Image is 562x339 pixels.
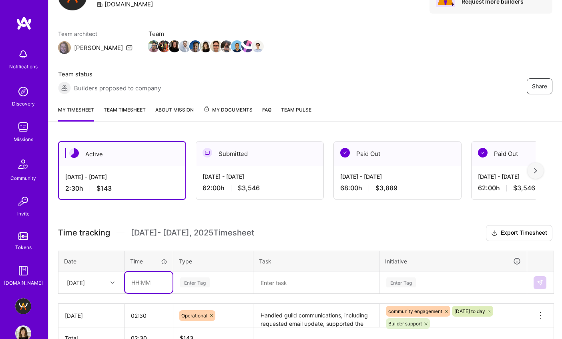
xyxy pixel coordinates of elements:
[200,40,212,52] img: Team Member Avatar
[513,184,535,192] span: $3,546
[232,40,242,53] a: Team Member Avatar
[17,209,30,218] div: Invite
[131,228,254,238] span: [DATE] - [DATE] , 2025 Timesheet
[385,257,521,266] div: Initiative
[169,40,180,53] a: Team Member Avatar
[253,40,263,53] a: Team Member Avatar
[210,40,222,52] img: Team Member Avatar
[58,70,161,78] span: Team status
[180,40,190,53] a: Team Member Avatar
[16,16,32,30] img: logo
[58,251,124,271] th: Date
[486,225,552,241] button: Export Timesheet
[231,40,243,52] img: Team Member Avatar
[532,82,547,90] span: Share
[201,40,211,53] a: Team Member Avatar
[203,148,212,158] img: Submitted
[15,46,31,62] img: bell
[58,106,94,122] a: My timesheet
[491,229,498,237] i: icon Download
[149,30,263,38] span: Team
[478,148,488,158] img: Paid Out
[254,305,378,327] textarea: Handled guild communications, including requested email update, supported the Design Guild coffee...
[375,184,397,192] span: $3,889
[59,142,185,166] div: Active
[14,135,33,144] div: Missions
[96,1,103,8] i: icon CompanyGray
[15,84,31,100] img: discovery
[203,106,253,114] span: My Documents
[96,184,112,193] span: $143
[454,308,485,314] span: [DATE] to day
[58,30,132,38] span: Team architect
[14,155,33,174] img: Community
[126,44,132,51] i: icon Mail
[180,276,210,289] div: Enter Tag
[241,40,253,52] img: Team Member Avatar
[15,298,31,314] img: A.Team - Grow A.Team's Community & Demand
[537,279,543,286] img: Submit
[203,184,317,192] div: 62:00 h
[149,40,159,53] a: Team Member Avatar
[13,298,33,314] a: A.Team - Grow A.Team's Community & Demand
[58,41,71,54] img: Team Architect
[221,40,233,52] img: Team Member Avatar
[388,321,422,327] span: Builder support
[15,119,31,135] img: teamwork
[104,106,146,122] a: Team timesheet
[179,40,191,52] img: Team Member Avatar
[15,263,31,279] img: guide book
[12,100,35,108] div: Discovery
[281,106,311,122] a: Team Pulse
[15,243,32,251] div: Tokens
[159,40,169,53] a: Team Member Avatar
[340,172,455,181] div: [DATE] - [DATE]
[253,251,379,271] th: Task
[388,308,442,314] span: community engagement
[65,173,179,181] div: [DATE] - [DATE]
[18,232,28,240] img: tokens
[173,251,253,271] th: Type
[148,40,160,52] img: Team Member Avatar
[4,279,43,287] div: [DOMAIN_NAME]
[242,40,253,53] a: Team Member Avatar
[9,62,38,71] div: Notifications
[74,44,123,52] div: [PERSON_NAME]
[534,168,537,173] img: right
[10,174,36,182] div: Community
[125,272,173,293] input: HH:MM
[221,40,232,53] a: Team Member Avatar
[15,193,31,209] img: Invite
[69,148,79,158] img: Active
[334,142,461,166] div: Paid Out
[196,142,323,166] div: Submitted
[110,281,114,285] i: icon Chevron
[67,278,85,287] div: [DATE]
[238,184,260,192] span: $3,546
[58,82,71,94] img: Builders proposed to company
[203,106,253,122] a: My Documents
[386,276,416,289] div: Enter Tag
[130,257,167,265] div: Time
[65,311,118,320] div: [DATE]
[262,106,271,122] a: FAQ
[527,78,552,94] button: Share
[65,184,179,193] div: 2:30 h
[203,172,317,181] div: [DATE] - [DATE]
[58,228,110,238] span: Time tracking
[124,305,173,326] input: HH:MM
[211,40,221,53] a: Team Member Avatar
[189,40,201,52] img: Team Member Avatar
[158,40,170,52] img: Team Member Avatar
[340,184,455,192] div: 68:00 h
[74,84,161,92] span: Builders proposed to company
[252,40,264,52] img: Team Member Avatar
[281,107,311,113] span: Team Pulse
[155,106,194,122] a: About Mission
[181,313,207,319] span: Operational
[340,148,350,158] img: Paid Out
[169,40,181,52] img: Team Member Avatar
[190,40,201,53] a: Team Member Avatar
